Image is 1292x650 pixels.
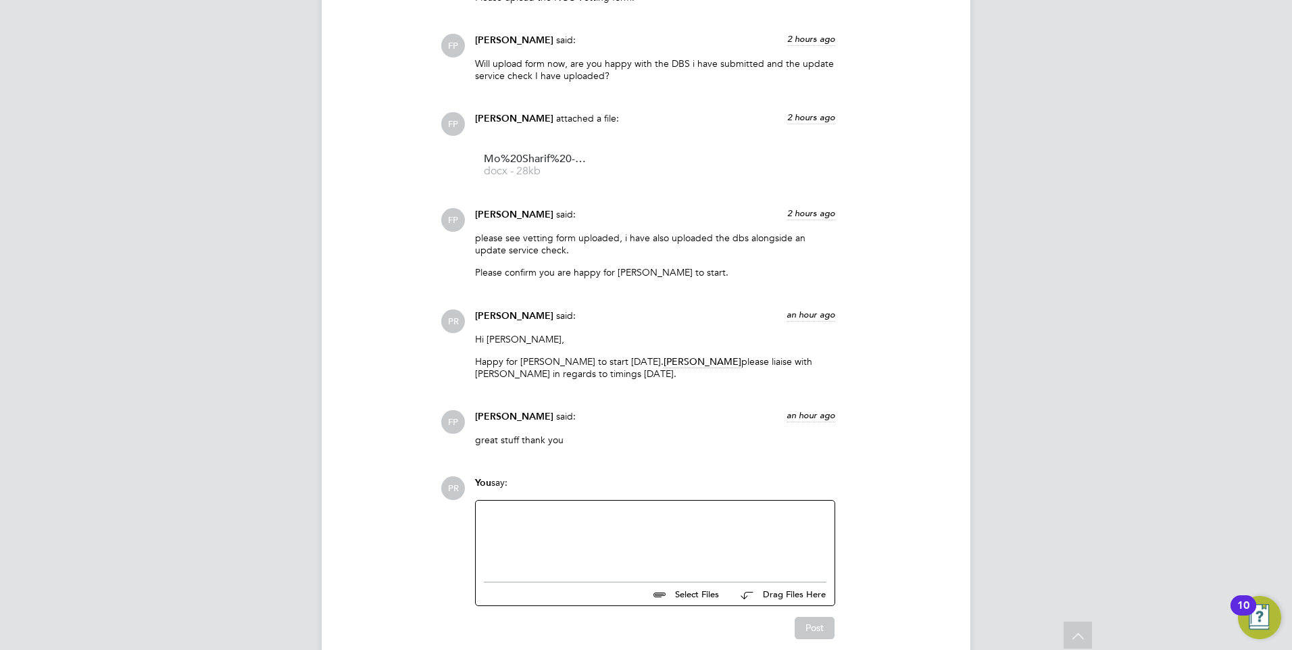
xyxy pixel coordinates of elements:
[475,477,491,489] span: You
[475,434,835,446] p: great stuff thank you
[441,112,465,136] span: FP
[664,355,741,368] span: [PERSON_NAME]
[556,309,576,322] span: said:
[475,310,553,322] span: [PERSON_NAME]
[787,33,835,45] span: 2 hours ago
[484,154,592,164] span: Mo%20Sharif%20-%20NCC%20Vetting%20New
[475,113,553,124] span: [PERSON_NAME]
[484,166,592,176] span: docx - 28kb
[475,333,835,345] p: Hi [PERSON_NAME],
[441,208,465,232] span: FP
[441,476,465,500] span: PR
[1238,596,1281,639] button: Open Resource Center, 10 new notifications
[787,111,835,123] span: 2 hours ago
[441,309,465,333] span: PR
[787,409,835,421] span: an hour ago
[441,34,465,57] span: FP
[556,410,576,422] span: said:
[475,34,553,46] span: [PERSON_NAME]
[556,208,576,220] span: said:
[475,232,835,256] p: please see vetting form uploaded, i have also uploaded the dbs alongside an update service check.
[1237,605,1249,623] div: 10
[787,207,835,219] span: 2 hours ago
[484,154,592,176] a: Mo%20Sharif%20-%20NCC%20Vetting%20New docx - 28kb
[556,34,576,46] span: said:
[795,617,835,639] button: Post
[475,411,553,422] span: [PERSON_NAME]
[475,209,553,220] span: [PERSON_NAME]
[787,309,835,320] span: an hour ago
[730,580,826,609] button: Drag Files Here
[475,57,835,82] p: Will upload form now, are you happy with the DBS i have submitted and the update service check I ...
[441,410,465,434] span: FP
[475,355,835,380] p: Happy for [PERSON_NAME] to start [DATE]. please liaise with [PERSON_NAME] in regards to timings [...
[556,112,619,124] span: attached a file:
[475,476,835,500] div: say:
[475,266,835,278] p: Please confirm you are happy for [PERSON_NAME] to start.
